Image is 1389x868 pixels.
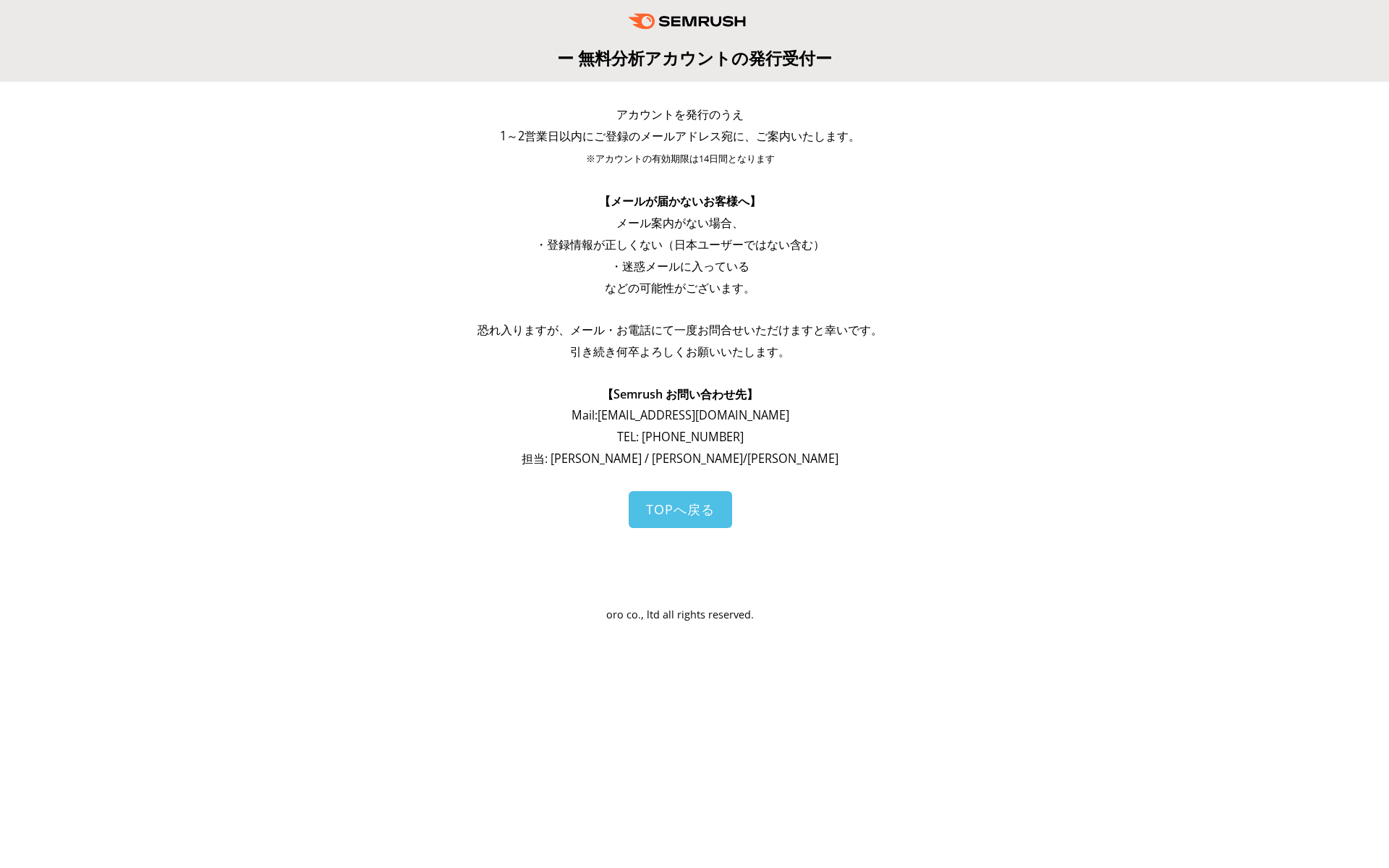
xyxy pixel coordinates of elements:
span: Mail: [EMAIL_ADDRESS][DOMAIN_NAME] [572,407,789,423]
span: ・登録情報が正しくない（日本ユーザーではない含む） [535,237,825,252]
span: 1～2営業日以内にご登録のメールアドレス宛に、ご案内いたします。 [500,128,860,144]
span: 【Semrush お問い合わせ先】 [602,386,758,402]
span: 恐れ入りますが、メール・お電話にて一度お問合せいただけますと幸いです。 [477,322,883,338]
span: TEL: [PHONE_NUMBER] [617,429,744,445]
a: TOPへ戻る [629,491,732,528]
span: TOPへ戻る [646,501,715,518]
span: メール案内がない場合、 [616,215,744,231]
span: ー 無料分析アカウントの発行受付ー [557,46,832,69]
span: oro co., ltd all rights reserved. [606,608,754,621]
span: 引き続き何卒よろしくお願いいたします。 [570,344,790,359]
span: などの可能性がございます。 [605,280,755,296]
span: 【メールが届かないお客様へ】 [599,193,761,209]
span: アカウントを発行のうえ [616,106,744,122]
span: ・迷惑メールに入っている [611,258,749,274]
span: 担当: [PERSON_NAME] / [PERSON_NAME]/[PERSON_NAME] [522,451,838,467]
span: ※アカウントの有効期限は14日間となります [586,153,775,165]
